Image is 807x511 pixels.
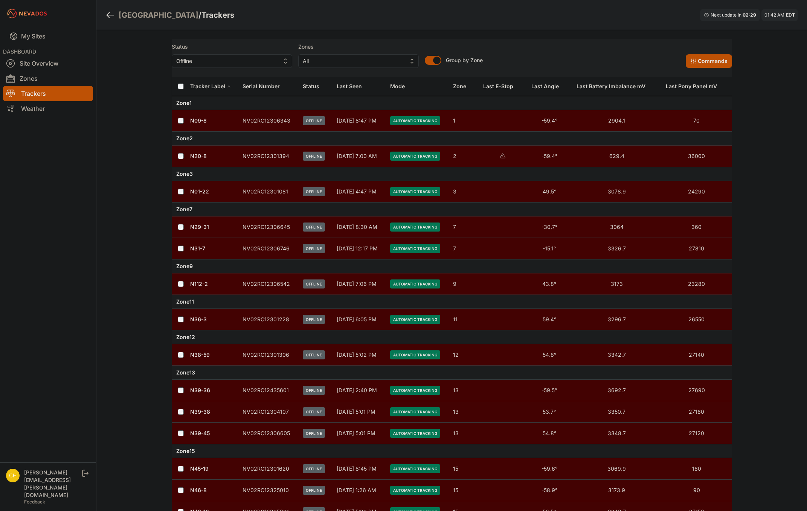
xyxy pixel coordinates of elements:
[483,83,513,90] div: Last E-Stop
[572,380,661,401] td: 3692.7
[572,238,661,259] td: 3326.7
[390,152,440,161] span: Automatic Tracking
[764,12,784,18] span: 01:42 AM
[661,273,732,295] td: 23280
[298,54,419,68] button: All
[105,5,234,25] nav: Breadcrumb
[743,12,756,18] div: 02 : 29
[201,10,234,20] h3: Trackers
[449,401,479,423] td: 13
[190,351,210,358] a: N38-59
[527,344,572,366] td: 54.8°
[172,366,732,380] td: Zone 13
[303,315,325,324] span: Offline
[786,12,795,18] span: EDT
[24,469,81,499] div: [PERSON_NAME][EMAIL_ADDRESS][PERSON_NAME][DOMAIN_NAME]
[332,216,386,238] td: [DATE] 8:30 AM
[190,316,207,322] a: N36-3
[332,380,386,401] td: [DATE] 2:40 PM
[190,408,210,415] a: N39-38
[303,486,325,495] span: Offline
[238,238,299,259] td: NV02RC12306746
[661,309,732,330] td: 26550
[190,77,231,95] button: Tracker Label
[3,101,93,116] a: Weather
[303,152,325,161] span: Offline
[390,223,440,232] span: Automatic Tracking
[190,281,208,287] a: N112-2
[449,309,479,330] td: 11
[243,83,280,90] div: Serial Number
[332,309,386,330] td: [DATE] 6:05 PM
[449,380,479,401] td: 13
[577,83,645,90] div: Last Battery Imbalance mV
[332,344,386,366] td: [DATE] 5:02 PM
[332,110,386,132] td: [DATE] 8:47 PM
[527,238,572,259] td: -15.1°
[190,387,210,393] a: N39-36
[303,407,325,416] span: Offline
[332,458,386,480] td: [DATE] 8:45 PM
[238,401,299,423] td: NV02RC12304107
[527,480,572,501] td: -58.9°
[190,245,205,252] a: N31-7
[303,350,325,359] span: Offline
[337,77,381,95] div: Last Seen
[303,279,325,288] span: Offline
[6,8,48,20] img: Nevados
[661,110,732,132] td: 70
[572,146,661,167] td: 629.4
[666,83,717,90] div: Last Pony Panel mV
[119,10,198,20] a: [GEOGRAPHIC_DATA]
[527,273,572,295] td: 43.8°
[198,10,201,20] span: /
[172,444,732,458] td: Zone 15
[661,216,732,238] td: 360
[238,423,299,444] td: NV02RC12306605
[711,12,741,18] span: Next update in
[238,380,299,401] td: NV02RC12435601
[303,77,325,95] button: Status
[332,181,386,203] td: [DATE] 4:47 PM
[190,465,209,472] a: N45-19
[661,238,732,259] td: 27810
[238,181,299,203] td: NV02RC12301081
[172,295,732,309] td: Zone 11
[449,458,479,480] td: 15
[661,380,732,401] td: 27690
[172,96,732,110] td: Zone 1
[527,181,572,203] td: 49.5°
[453,77,472,95] button: Zone
[527,458,572,480] td: -59.6°
[390,187,440,196] span: Automatic Tracking
[527,146,572,167] td: -59.4°
[453,83,466,90] div: Zone
[238,458,299,480] td: NV02RC12301620
[390,116,440,125] span: Automatic Tracking
[686,54,732,68] button: Commands
[449,273,479,295] td: 9
[3,86,93,101] a: Trackers
[172,167,732,181] td: Zone 3
[661,401,732,423] td: 27160
[3,27,93,45] a: My Sites
[172,132,732,146] td: Zone 2
[238,273,299,295] td: NV02RC12306542
[332,273,386,295] td: [DATE] 7:06 PM
[190,188,209,195] a: N01-22
[238,216,299,238] td: NV02RC12306645
[449,110,479,132] td: 1
[390,83,405,90] div: Mode
[190,117,207,124] a: N09-8
[172,42,292,51] label: Status
[190,487,207,493] a: N46-8
[572,458,661,480] td: 3069.9
[449,344,479,366] td: 12
[446,57,483,63] span: Group by Zone
[661,344,732,366] td: 27140
[172,330,732,344] td: Zone 12
[527,423,572,444] td: 54.8°
[531,77,565,95] button: Last Angle
[572,344,661,366] td: 3342.7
